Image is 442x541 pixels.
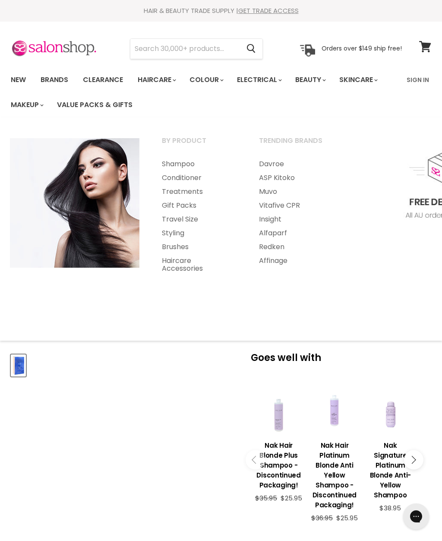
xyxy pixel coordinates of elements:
[399,500,433,532] iframe: Gorgias live chat messenger
[311,434,358,514] a: View product:Nak Hair Platinum Blonde Anti Yellow Shampoo - Discontinued Packaging!
[151,134,246,155] a: By Product
[248,199,344,212] a: Vitafive CPR
[76,71,129,89] a: Clearance
[151,185,246,199] a: Treatments
[248,212,344,226] a: Insight
[4,96,49,114] a: Makeup
[4,67,401,117] ul: Main menu
[11,354,26,376] button: Nak Hair Platinum Blonde Shampoo & Conditioner 500ml Duo - Clearance!
[255,494,277,503] span: $35.95
[255,440,302,490] h3: Nak Hair Blonde Plus Shampoo - Discontinued Packaging!
[379,503,401,513] span: $38.95
[281,494,302,503] span: $25.95
[151,254,246,275] a: Haircare Accessories
[12,355,25,376] img: Nak Hair Platinum Blonde Shampoo & Conditioner 500ml Duo - Clearance!
[183,71,229,89] a: Colour
[248,171,344,185] a: ASP Kitoko
[255,434,302,494] a: View product:Nak Hair Blonde Plus Shampoo - Discontinued Packaging!
[248,157,344,268] ul: Main menu
[333,71,383,89] a: Skincare
[151,199,246,212] a: Gift Packs
[248,240,344,254] a: Redken
[248,185,344,199] a: Muvo
[311,440,358,510] h3: Nak Hair Platinum Blonde Anti Yellow Shampoo - Discontinued Packaging!
[248,134,344,155] a: Trending Brands
[240,39,262,59] button: Search
[130,39,240,59] input: Search
[151,212,246,226] a: Travel Size
[311,513,333,522] span: $36.95
[248,157,344,171] a: Davroe
[238,6,299,15] a: GET TRADE ACCESS
[151,157,246,275] ul: Main menu
[230,71,287,89] a: Electrical
[9,352,229,376] div: Product thumbnails
[248,254,344,268] a: Affinage
[151,171,246,185] a: Conditioner
[401,71,434,89] a: Sign In
[130,38,263,59] form: Product
[367,434,414,504] a: View product:Nak Signature Platinum Blonde Anti-Yellow Shampoo
[4,71,32,89] a: New
[367,440,414,500] h3: Nak Signature Platinum Blonde Anti-Yellow Shampoo
[131,71,181,89] a: Haircare
[289,71,331,89] a: Beauty
[248,226,344,240] a: Alfaparf
[322,44,402,52] p: Orders over $149 ship free!
[151,157,246,171] a: Shampoo
[151,240,246,254] a: Brushes
[251,339,418,367] p: Goes well with
[34,71,75,89] a: Brands
[151,226,246,240] a: Styling
[336,513,358,522] span: $25.95
[51,96,139,114] a: Value Packs & Gifts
